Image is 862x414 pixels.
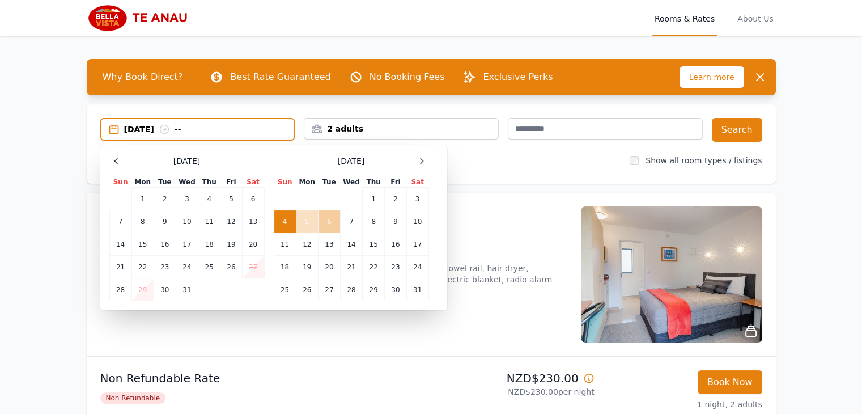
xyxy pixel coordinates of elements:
td: 1 [131,188,154,210]
button: Search [712,118,762,142]
td: 22 [363,256,385,278]
td: 30 [385,278,406,301]
span: Non Refundable [100,392,166,404]
td: 23 [385,256,406,278]
td: 5 [296,210,318,233]
td: 31 [176,278,198,301]
th: Mon [131,177,154,188]
td: 17 [406,233,428,256]
td: 28 [109,278,131,301]
button: Book Now [698,370,762,394]
td: 31 [406,278,428,301]
td: 21 [109,256,131,278]
td: 26 [296,278,318,301]
td: 12 [296,233,318,256]
td: 13 [242,210,264,233]
p: Non Refundable Rate [100,370,427,386]
td: 10 [406,210,428,233]
td: 4 [274,210,296,233]
td: 12 [220,210,242,233]
td: 25 [198,256,220,278]
td: 4 [198,188,220,210]
label: Show all room types / listings [646,156,762,165]
p: NZD$230.00 per night [436,386,595,398]
th: Fri [385,177,406,188]
td: 19 [220,233,242,256]
td: 23 [154,256,176,278]
td: 9 [385,210,406,233]
th: Tue [318,177,340,188]
td: 10 [176,210,198,233]
td: 8 [363,210,385,233]
td: 29 [131,278,154,301]
td: 25 [274,278,296,301]
th: Wed [340,177,362,188]
td: 24 [176,256,198,278]
td: 7 [340,210,362,233]
td: 7 [109,210,131,233]
th: Sun [109,177,131,188]
span: [DATE] [173,155,200,167]
td: 16 [154,233,176,256]
p: Exclusive Perks [483,70,553,84]
td: 20 [242,233,264,256]
img: Bella Vista Te Anau [87,5,196,32]
th: Sat [242,177,264,188]
div: [DATE] -- [124,124,294,135]
td: 9 [154,210,176,233]
td: 5 [220,188,242,210]
td: 22 [131,256,154,278]
td: 21 [340,256,362,278]
td: 11 [274,233,296,256]
td: 1 [363,188,385,210]
p: Best Rate Guaranteed [230,70,330,84]
p: NZD$230.00 [436,370,595,386]
td: 6 [242,188,264,210]
td: 30 [154,278,176,301]
td: 20 [318,256,340,278]
td: 15 [131,233,154,256]
span: [DATE] [338,155,364,167]
th: Fri [220,177,242,188]
td: 16 [385,233,406,256]
td: 27 [242,256,264,278]
td: 28 [340,278,362,301]
p: 1 night, 2 adults [604,399,762,410]
th: Thu [198,177,220,188]
td: 8 [131,210,154,233]
td: 29 [363,278,385,301]
td: 11 [198,210,220,233]
td: 27 [318,278,340,301]
p: No Booking Fees [370,70,445,84]
td: 18 [274,256,296,278]
th: Tue [154,177,176,188]
td: 19 [296,256,318,278]
td: 17 [176,233,198,256]
div: 2 adults [304,123,498,134]
td: 3 [176,188,198,210]
td: 15 [363,233,385,256]
td: 14 [340,233,362,256]
th: Sat [406,177,428,188]
td: 6 [318,210,340,233]
th: Thu [363,177,385,188]
span: Learn more [680,66,744,88]
td: 26 [220,256,242,278]
th: Mon [296,177,318,188]
td: 18 [198,233,220,256]
span: Why Book Direct? [94,66,192,88]
td: 14 [109,233,131,256]
td: 13 [318,233,340,256]
td: 3 [406,188,428,210]
td: 24 [406,256,428,278]
th: Wed [176,177,198,188]
td: 2 [154,188,176,210]
th: Sun [274,177,296,188]
td: 2 [385,188,406,210]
